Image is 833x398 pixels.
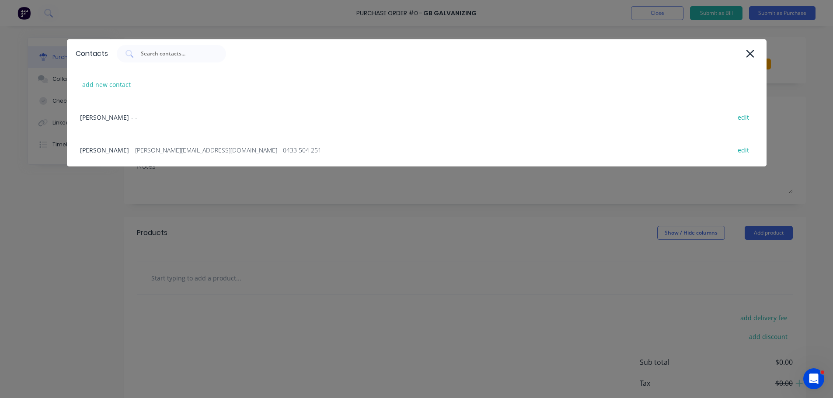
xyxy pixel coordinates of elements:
input: Search contacts... [140,49,213,58]
div: Contacts [76,48,108,59]
iframe: Intercom live chat [803,368,824,389]
span: - - [131,113,137,122]
div: [PERSON_NAME] [67,101,767,134]
div: edit [733,143,753,157]
div: edit [733,111,753,124]
span: - [PERSON_NAME][EMAIL_ADDRESS][DOMAIN_NAME] - 0433 504 251 [131,145,321,155]
div: add new contact [78,78,135,91]
div: [PERSON_NAME] [67,134,767,166]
